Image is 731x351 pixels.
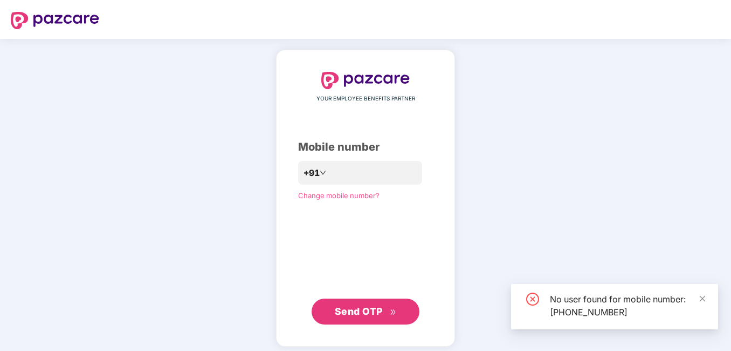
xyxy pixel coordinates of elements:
[304,166,320,180] span: +91
[550,293,705,319] div: No user found for mobile number: [PHONE_NUMBER]
[320,170,326,176] span: down
[526,293,539,306] span: close-circle
[699,295,706,302] span: close
[321,72,410,89] img: logo
[316,94,415,103] span: YOUR EMPLOYEE BENEFITS PARTNER
[312,299,419,325] button: Send OTPdouble-right
[298,139,433,156] div: Mobile number
[298,191,380,200] a: Change mobile number?
[11,12,99,29] img: logo
[390,309,397,316] span: double-right
[335,306,383,317] span: Send OTP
